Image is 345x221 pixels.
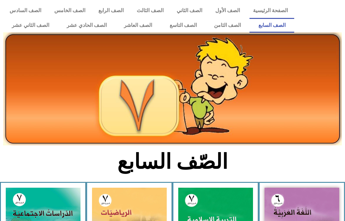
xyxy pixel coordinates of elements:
a: الصف الثاني [170,3,209,18]
a: الصف الثامن [205,18,250,33]
a: الصف الأول [209,3,246,18]
a: الصف العاشر [115,18,161,33]
a: الصف الثالث [130,3,170,18]
a: الصف الثاني عشر [3,18,58,33]
a: الصفحة الرئيسية [246,3,294,18]
a: الصف السادس [3,3,48,18]
h2: الصّف السابع [67,149,278,174]
a: الصف التاسع [161,18,205,33]
a: الصف الرابع [92,3,130,18]
a: الصف السابع [249,18,294,33]
a: الصف الحادي عشر [58,18,115,33]
a: الصف الخامس [48,3,92,18]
